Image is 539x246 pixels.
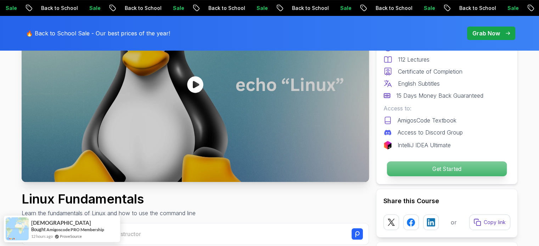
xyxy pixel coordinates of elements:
span: Bought [31,227,46,232]
p: English Subtitles [398,79,440,88]
p: Sale [494,5,517,12]
p: Learn the fundamentals of Linux and how to use the command line [22,209,196,217]
p: Sale [243,5,266,12]
p: 112 Lectures [398,55,429,64]
span: Instructor [116,230,141,238]
p: 🔥 Back to School Sale - Our best prices of the year! [26,29,170,38]
p: Access to Discord Group [398,128,463,137]
h2: Share this Course [383,196,510,206]
p: Access to: [383,104,510,113]
p: Back to School [28,5,76,12]
p: Sale [410,5,433,12]
p: Get Started [387,161,506,176]
p: or [451,218,457,227]
p: Back to School [111,5,159,12]
p: Back to School [195,5,243,12]
button: Copy link [469,214,510,230]
img: provesource social proof notification image [6,217,29,240]
p: Grab Now [472,29,500,38]
p: AmigosCode Textbook [398,116,456,125]
button: Get Started [386,161,507,177]
img: jetbrains logo [383,141,392,149]
span: 12 hours ago [31,233,53,239]
span: [DEMOGRAPHIC_DATA] [31,220,91,226]
p: Sale [76,5,99,12]
p: Back to School [446,5,494,12]
p: Back to School [362,5,410,12]
a: Amigoscode PRO Membership [46,227,104,232]
p: Copy link [484,219,506,226]
p: IntelliJ IDEA Ultimate [398,141,451,149]
p: Back to School [279,5,327,12]
p: 15 Days Money Back Guaranteed [396,91,483,100]
a: ProveSource [60,233,82,239]
p: Sale [327,5,349,12]
h1: Linux Fundamentals [22,192,196,206]
p: Certificate of Completion [398,67,462,76]
p: Sale [159,5,182,12]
